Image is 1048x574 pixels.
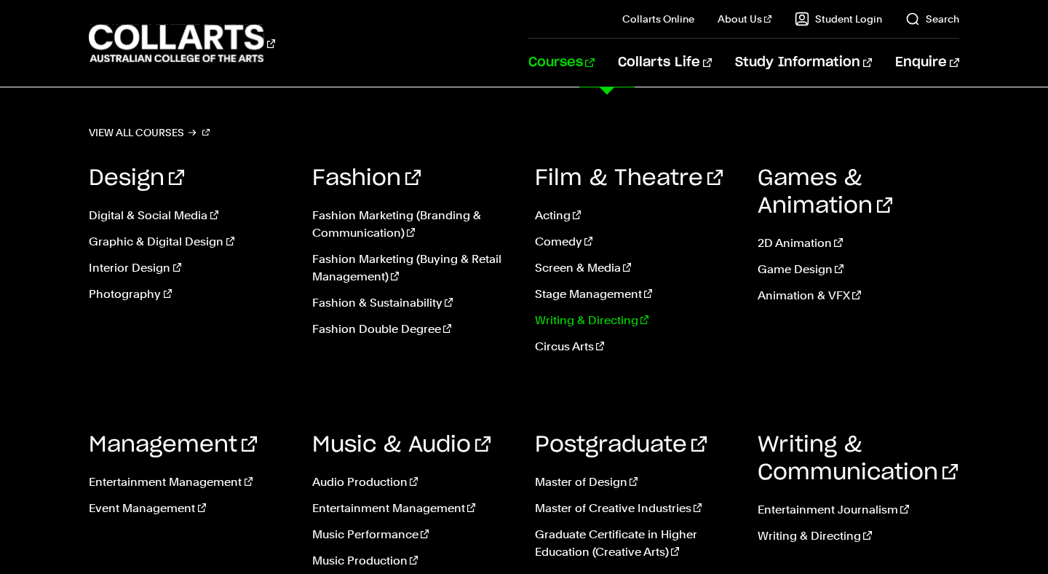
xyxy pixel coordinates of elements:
a: Fashion & Sustainability [312,294,513,312]
a: Master of Design [535,473,736,491]
a: Digital & Social Media [89,207,290,224]
a: Writing & Directing [535,312,736,329]
a: Event Management [89,500,290,517]
a: Collarts Life [618,39,712,87]
a: Entertainment Management [312,500,513,517]
a: Design [89,168,184,189]
a: Entertainment Management [89,473,290,491]
a: Courses [528,39,595,87]
a: Circus Arts [535,338,736,355]
a: Student Login [795,12,882,26]
a: Stage Management [535,286,736,303]
a: Search [905,12,959,26]
a: Fashion Marketing (Buying & Retail Management) [312,251,513,286]
a: Collarts Online [622,12,694,26]
a: Audio Production [312,473,513,491]
a: Writing & Communication [758,434,958,484]
a: Fashion Double Degree [312,321,513,338]
a: Fashion [312,168,421,189]
a: Postgraduate [535,434,707,456]
a: 2D Animation [758,235,958,252]
a: Entertainment Journalism [758,501,958,519]
a: Photography [89,286,290,303]
a: Study Information [735,39,872,87]
a: Screen & Media [535,259,736,277]
a: Music Production [312,552,513,570]
a: Games & Animation [758,168,892,217]
a: Acting [535,207,736,224]
a: Game Design [758,261,958,278]
a: Animation & VFX [758,287,958,304]
div: Go to homepage [89,23,275,64]
a: Graduate Certificate in Higher Education (Creative Arts) [535,526,736,561]
a: Graphic & Digital Design [89,233,290,251]
a: Film & Theatre [535,168,723,189]
a: About Us [718,12,771,26]
a: Enquire [895,39,958,87]
a: Comedy [535,233,736,251]
a: Writing & Directing [758,527,958,545]
a: Management [89,434,257,456]
a: Interior Design [89,259,290,277]
a: Music & Audio [312,434,491,456]
a: View all courses [89,122,210,143]
a: Master of Creative Industries [535,500,736,517]
a: Fashion Marketing (Branding & Communication) [312,207,513,242]
a: Music Performance [312,526,513,543]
